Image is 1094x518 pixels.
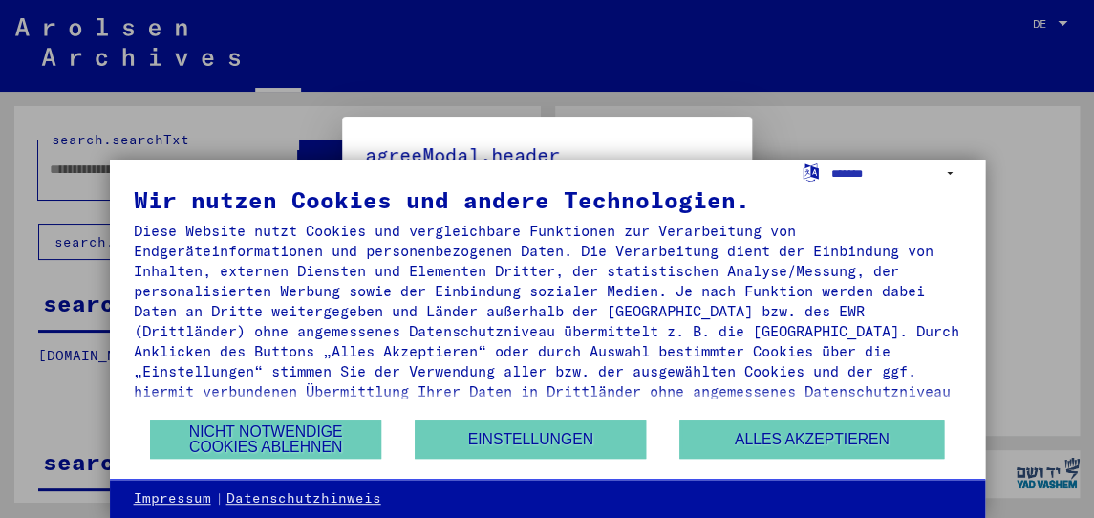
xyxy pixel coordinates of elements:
div: Diese Website nutzt Cookies und vergleichbare Funktionen zur Verarbeitung von Endgeräteinformatio... [134,221,961,421]
a: Impressum [134,489,211,508]
button: Einstellungen [415,420,646,459]
button: Nicht notwendige Cookies ablehnen [150,420,381,459]
label: Sprache auswählen [801,162,821,181]
select: Sprache auswählen [831,160,961,187]
div: Wir nutzen Cookies und andere Technologien. [134,188,961,211]
a: Datenschutzhinweis [226,489,381,508]
h5: agreeModal.header [365,140,729,170]
button: Alles akzeptieren [679,420,944,459]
